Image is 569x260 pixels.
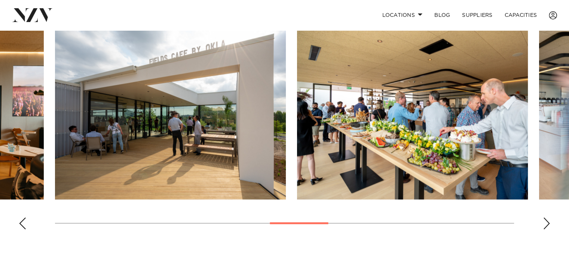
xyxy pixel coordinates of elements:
a: BLOG [428,7,456,23]
a: SUPPLIERS [456,7,498,23]
img: nzv-logo.png [12,8,53,22]
swiper-slide: 9 / 15 [297,30,528,199]
swiper-slide: 8 / 15 [55,30,286,199]
a: Capacities [499,7,543,23]
a: Locations [376,7,428,23]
